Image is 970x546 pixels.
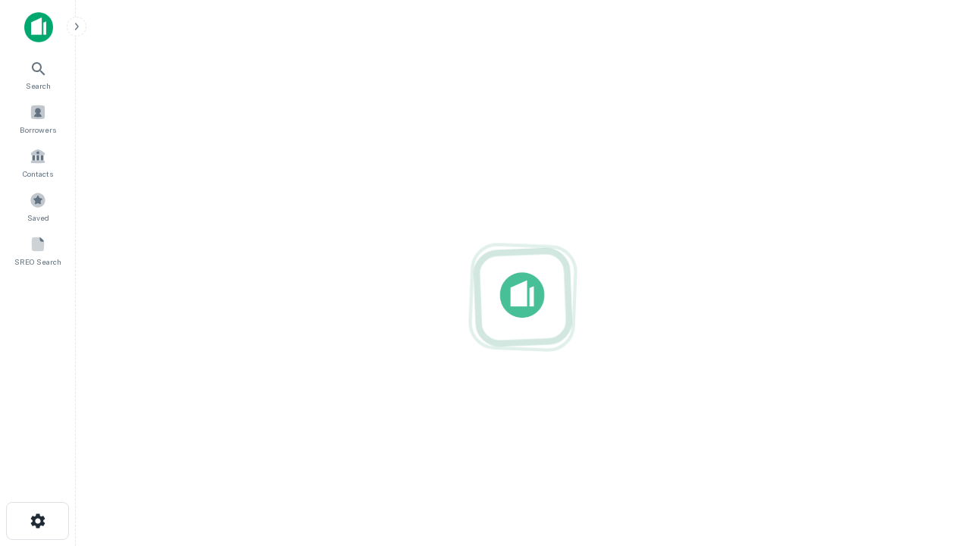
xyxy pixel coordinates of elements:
img: capitalize-icon.png [24,12,53,42]
span: Saved [27,212,49,224]
a: Saved [5,186,71,227]
span: Contacts [23,168,53,180]
a: Borrowers [5,98,71,139]
a: Contacts [5,142,71,183]
span: Search [26,80,51,92]
span: Borrowers [20,124,56,136]
a: Search [5,54,71,95]
span: SREO Search [14,256,61,268]
a: SREO Search [5,230,71,271]
iframe: Chat Widget [894,376,970,449]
